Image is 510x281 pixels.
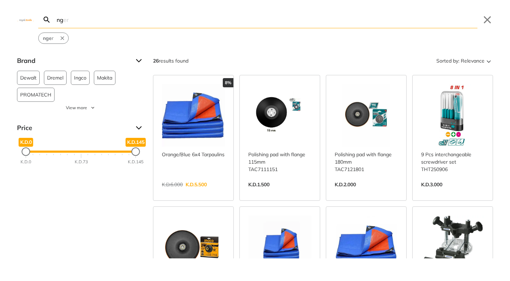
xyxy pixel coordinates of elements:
button: Close [482,14,493,25]
div: K.D.145 [128,159,143,165]
div: results found [153,55,188,66]
strong: 26 [153,58,159,64]
button: PROMATECH [17,88,55,102]
svg: Remove suggestion: nger [59,35,66,41]
svg: Sort [484,57,493,65]
svg: Search [42,16,51,24]
button: Makita [94,71,115,85]
div: Maximum Price [131,147,140,156]
span: Brand [17,55,130,66]
span: Price [17,122,130,134]
strong: nge [43,35,52,41]
span: PROMATECH [20,88,51,101]
input: Search… [55,11,477,28]
span: Makita [97,71,112,84]
button: Dewalt [17,71,40,85]
button: Sorted by:Relevance Sort [435,55,493,66]
span: r [43,35,53,42]
span: Dewalt [20,71,36,84]
button: Remove suggestion: nger [58,33,68,43]
span: Ingco [74,71,86,84]
div: K.D.0 [21,159,31,165]
button: Ingco [71,71,90,85]
div: 8% [223,78,233,87]
span: Relevance [461,55,484,66]
button: Select suggestion: nger [39,33,58,43]
button: View more [17,105,144,111]
span: Dremel [47,71,63,84]
span: View more [66,105,87,111]
img: Close [17,18,34,21]
div: Suggestion: nger [38,33,69,44]
div: K.D.73 [75,159,88,165]
div: Minimum Price [22,147,30,156]
button: Dremel [44,71,67,85]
